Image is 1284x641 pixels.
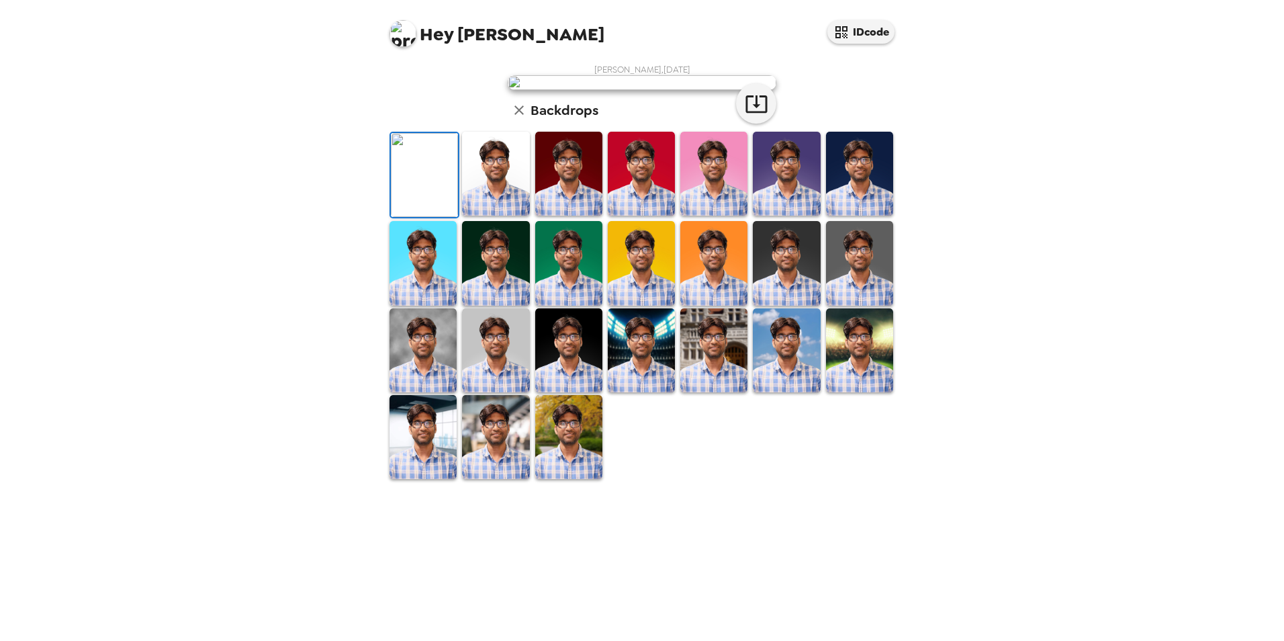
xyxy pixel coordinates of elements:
span: [PERSON_NAME] , [DATE] [594,64,690,75]
h6: Backdrops [531,99,598,121]
img: profile pic [389,20,416,47]
span: [PERSON_NAME] [389,13,604,44]
img: user [508,75,776,90]
span: Hey [420,22,453,46]
button: IDcode [827,20,895,44]
img: Original [391,133,458,217]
